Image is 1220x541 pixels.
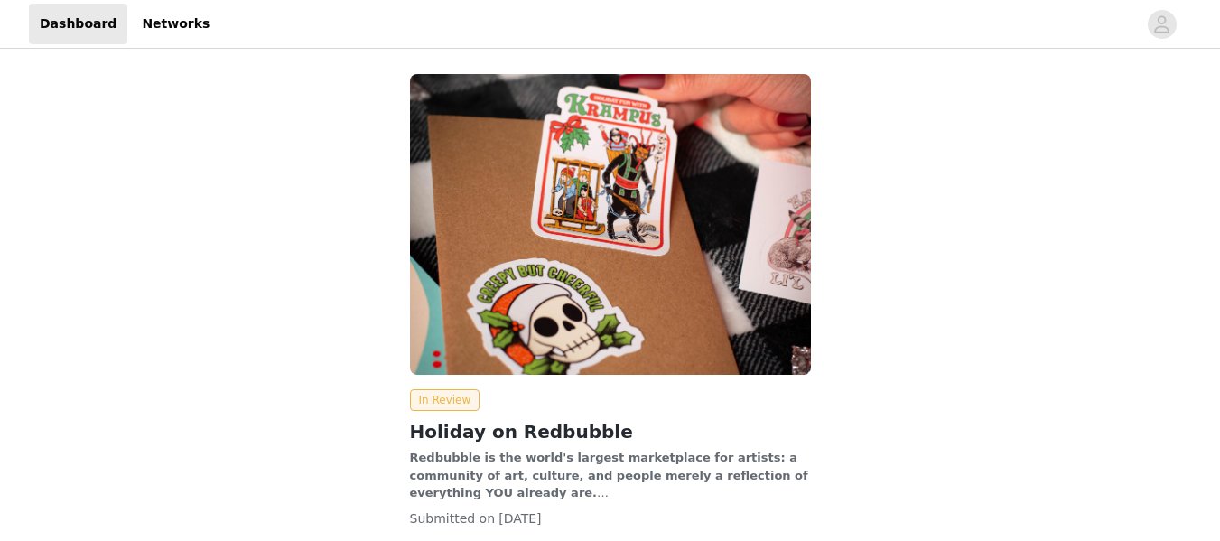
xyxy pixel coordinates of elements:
h2: Holiday on Redbubble [410,418,811,445]
img: RedBubble [410,74,811,375]
a: Networks [131,4,220,44]
span: In Review [410,389,480,411]
div: avatar [1153,10,1170,39]
strong: Redbubble is the world's largest marketplace for artists: a community of art, culture, and people... [410,451,808,499]
span: [DATE] [498,511,541,526]
a: Dashboard [29,4,127,44]
span: Submitted on [410,511,496,526]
